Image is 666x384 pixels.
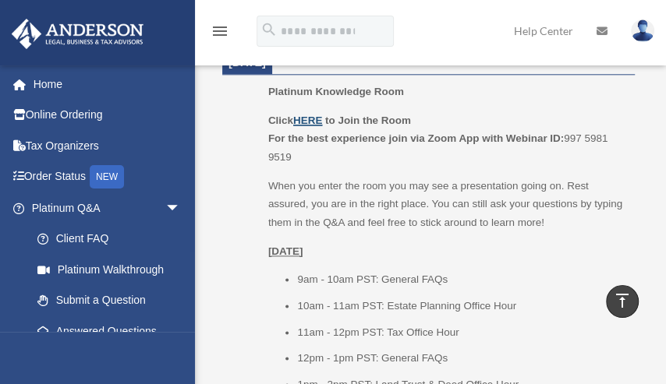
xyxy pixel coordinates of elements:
[11,69,204,100] a: Home
[90,165,124,188] div: NEW
[22,285,204,316] a: Submit a Question
[297,270,624,289] li: 9am - 10am PST: General FAQs
[22,315,204,347] a: Answered Questions
[268,86,404,97] span: Platinum Knowledge Room
[11,100,204,131] a: Online Ordering
[268,245,303,257] u: [DATE]
[606,285,639,318] a: vertical_align_top
[325,114,411,126] b: to Join the Room
[268,114,325,126] b: Click
[165,192,197,224] span: arrow_drop_down
[22,254,204,285] a: Platinum Walkthrough
[260,21,278,38] i: search
[297,297,624,315] li: 10am - 11am PST: Estate Planning Office Hour
[293,114,322,126] a: HERE
[268,132,564,144] b: For the best experience join via Zoom App with Webinar ID:
[11,192,204,224] a: Platinum Q&Aarrow_drop_down
[211,22,229,41] i: menu
[268,111,624,167] p: 997 5981 9519
[268,177,624,232] p: When you enter the room you may see a presentation going on. Rest assured, you are in the right p...
[297,323,624,342] li: 11am - 12pm PST: Tax Office Hour
[211,27,229,41] a: menu
[11,130,204,161] a: Tax Organizers
[631,19,654,42] img: User Pic
[22,224,204,255] a: Client FAQ
[297,349,624,368] li: 12pm - 1pm PST: General FAQs
[613,291,632,310] i: vertical_align_top
[7,19,148,49] img: Anderson Advisors Platinum Portal
[11,161,204,193] a: Order StatusNEW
